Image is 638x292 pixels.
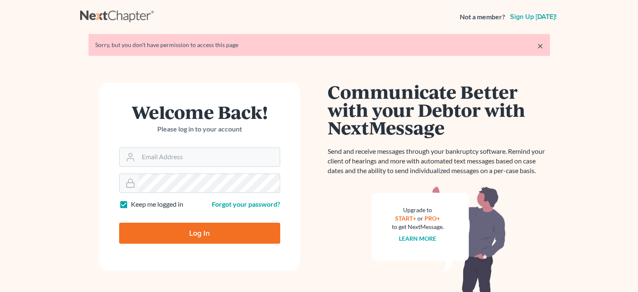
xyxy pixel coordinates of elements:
[395,215,416,222] a: START+
[417,215,423,222] span: or
[119,124,280,134] p: Please log in to your account
[95,41,543,49] div: Sorry, but you don't have permission to access this page
[537,41,543,51] a: ×
[119,223,280,244] input: Log In
[119,103,280,121] h1: Welcome Back!
[328,83,550,137] h1: Communicate Better with your Debtor with NextMessage
[138,148,280,166] input: Email Address
[392,223,444,231] div: to get NextMessage.
[328,147,550,176] p: Send and receive messages through your bankruptcy software. Remind your client of hearings and mo...
[508,13,558,20] a: Sign up [DATE]!
[392,206,444,214] div: Upgrade to
[399,235,436,242] a: Learn more
[131,200,183,209] label: Keep me logged in
[424,215,440,222] a: PRO+
[212,200,280,208] a: Forgot your password?
[460,12,505,22] strong: Not a member?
